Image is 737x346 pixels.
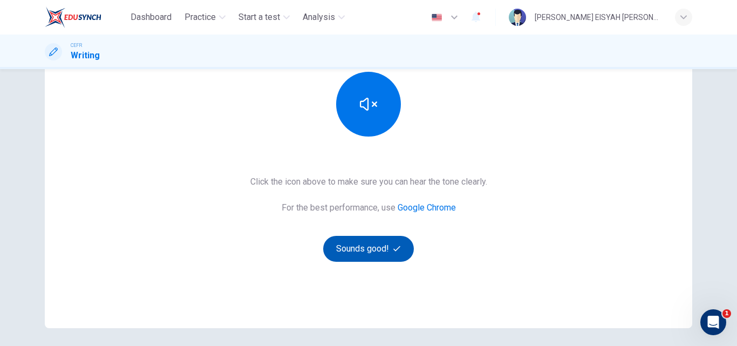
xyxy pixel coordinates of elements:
[535,11,662,24] div: [PERSON_NAME] EISYAH [PERSON_NAME] [PERSON_NAME]
[131,11,172,24] span: Dashboard
[398,202,456,213] a: Google Chrome
[700,309,726,335] iframe: Intercom live chat
[180,8,230,27] button: Practice
[430,13,443,22] img: en
[126,8,176,27] button: Dashboard
[234,8,294,27] button: Start a test
[71,49,100,62] h1: Writing
[238,11,280,24] span: Start a test
[323,236,414,262] button: Sounds good!
[303,11,335,24] span: Analysis
[250,175,487,188] h6: Click the icon above to make sure you can hear the tone clearly.
[298,8,349,27] button: Analysis
[45,6,101,28] img: EduSynch logo
[185,11,216,24] span: Practice
[282,201,456,214] h6: For the best performance, use
[71,42,82,49] span: CEFR
[45,6,126,28] a: EduSynch logo
[722,309,731,318] span: 1
[509,9,526,26] img: Profile picture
